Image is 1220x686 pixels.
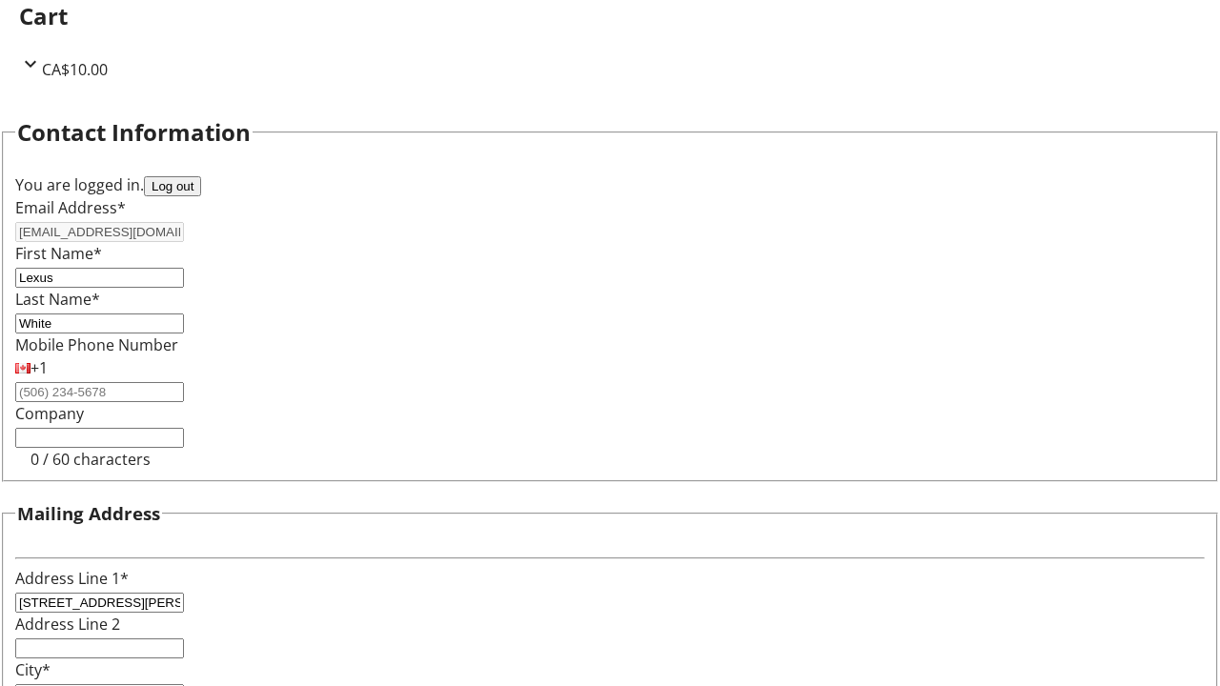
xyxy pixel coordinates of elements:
[15,568,129,589] label: Address Line 1*
[17,500,160,527] h3: Mailing Address
[15,197,126,218] label: Email Address*
[15,614,120,635] label: Address Line 2
[15,659,51,680] label: City*
[15,289,100,310] label: Last Name*
[15,403,84,424] label: Company
[15,334,178,355] label: Mobile Phone Number
[15,243,102,264] label: First Name*
[144,176,201,196] button: Log out
[42,59,108,80] span: CA$10.00
[15,173,1205,196] div: You are logged in.
[15,593,184,613] input: Address
[15,382,184,402] input: (506) 234-5678
[17,115,251,150] h2: Contact Information
[30,449,151,470] tr-character-limit: 0 / 60 characters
